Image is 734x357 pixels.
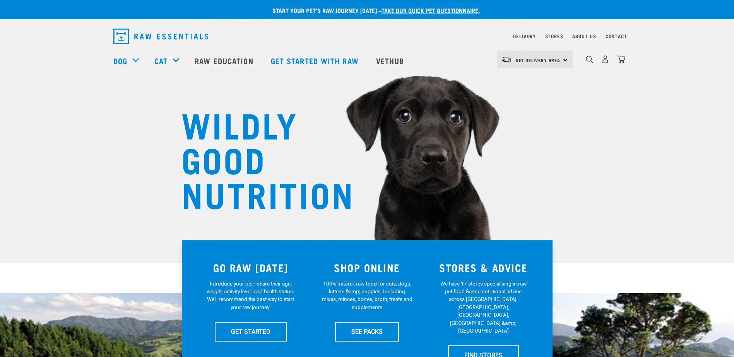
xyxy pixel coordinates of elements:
[313,262,421,274] h3: SHOP ONLINE
[516,59,561,61] span: Set Delivery Area
[181,106,336,211] h1: WILDLY GOOD NUTRITION
[197,262,305,274] h3: GO RAW [DATE]
[322,280,412,311] p: 100% natural, raw food for cats, dogs, kittens &amp; puppies. Including mixes, minces, bones, bro...
[606,35,627,37] a: Contact
[205,280,296,311] p: Introduce your pet—share their age, weight, activity level, and health status. We'll recommend th...
[572,35,596,37] a: About Us
[154,55,168,66] a: Cat
[545,35,563,37] a: Stores
[586,56,593,63] img: home-icon-1@2x.png
[335,322,399,341] a: SEE PACKS
[215,322,287,341] a: GET STARTED
[187,45,263,76] a: Raw Education
[107,25,627,47] nav: dropdown navigation
[113,29,208,44] img: Raw Essentials Logo
[513,35,536,37] a: Delivery
[601,55,609,63] img: user.png
[501,56,512,63] img: van-moving.png
[438,280,529,335] p: We have 17 stores specialising in raw pet food &amp; nutritional advice across [GEOGRAPHIC_DATA],...
[382,8,480,12] a: take our quick pet questionnaire.
[263,45,368,76] a: Get started with Raw
[113,55,127,66] a: Dog
[430,262,537,274] h3: STORES & ADVICE
[368,45,414,76] a: Vethub
[617,55,625,63] img: home-icon@2x.png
